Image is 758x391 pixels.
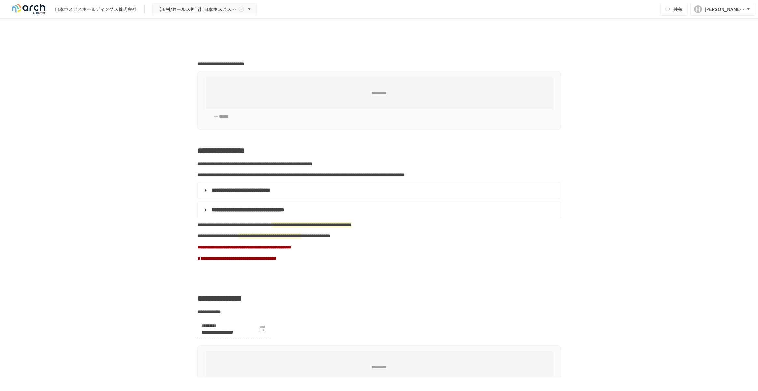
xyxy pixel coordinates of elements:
[690,3,755,16] button: H[PERSON_NAME][EMAIL_ADDRESS][DOMAIN_NAME]
[8,4,50,14] img: logo-default@2x-9cf2c760.svg
[157,5,237,13] span: 【玉村/セールス担当】日本ホスピスホールディングス株式会社様_初期設定サポート
[55,6,136,13] div: 日本ホスピスホールディングス株式会社
[673,6,682,13] span: 共有
[660,3,688,16] button: 共有
[152,3,257,16] button: 【玉村/セールス担当】日本ホスピスホールディングス株式会社様_初期設定サポート
[705,5,745,13] div: [PERSON_NAME][EMAIL_ADDRESS][DOMAIN_NAME]
[694,5,702,13] div: H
